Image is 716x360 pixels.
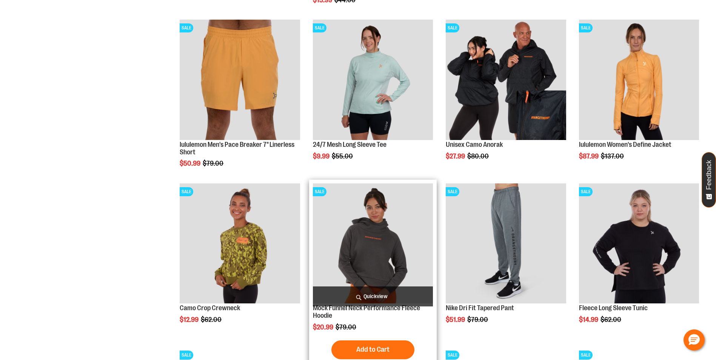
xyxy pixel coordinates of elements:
[176,180,303,343] div: product
[203,160,225,167] span: $79.00
[579,304,648,312] a: Fleece Long Sleeve Tunic
[180,20,300,141] a: Product image for lululemon Pace Breaker Short 7in LinerlessSALE
[313,23,326,32] span: SALE
[356,345,390,354] span: Add to Cart
[180,304,240,312] a: Camo Crop Crewneck
[467,152,490,160] span: $80.00
[601,316,622,323] span: $62.00
[313,183,433,305] a: Product image for Mock Funnel Neck Performance Fleece HoodieSALE
[180,183,300,305] a: Product image for Camo Crop CrewneckSALE
[446,351,459,360] span: SALE
[579,183,699,305] a: Product image for Fleece Long Sleeve TunicSALE
[442,16,570,179] div: product
[176,16,303,186] div: product
[446,20,566,140] img: Product image for Unisex Camo Anorak
[332,152,354,160] span: $55.00
[579,316,599,323] span: $14.99
[575,180,703,343] div: product
[180,141,294,156] a: lululemon Men's Pace Breaker 7" Linerless Short
[446,187,459,196] span: SALE
[180,351,193,360] span: SALE
[446,183,566,305] a: Product image for Nike Dri Fit Tapered PantSALE
[313,141,386,148] a: 24/7 Mesh Long Sleeve Tee
[313,152,331,160] span: $9.99
[313,20,433,141] a: 24/7 Mesh Long Sleeve TeeSALE
[180,20,300,140] img: Product image for lululemon Pace Breaker Short 7in Linerless
[446,183,566,303] img: Product image for Nike Dri Fit Tapered Pant
[180,160,202,167] span: $50.99
[313,304,420,319] a: Mock Funnel Neck Performance Fleece Hoodie
[180,23,193,32] span: SALE
[313,20,433,140] img: 24/7 Mesh Long Sleeve Tee
[313,286,433,306] a: Quickview
[442,180,570,343] div: product
[579,187,593,196] span: SALE
[180,183,300,303] img: Product image for Camo Crop Crewneck
[579,20,699,141] a: Product image for lululemon Define JacketSALE
[446,141,503,148] a: Unisex Camo Anorak
[579,20,699,140] img: Product image for lululemon Define Jacket
[336,323,357,331] span: $79.00
[579,23,593,32] span: SALE
[446,152,466,160] span: $27.99
[313,183,433,303] img: Product image for Mock Funnel Neck Performance Fleece Hoodie
[705,160,713,190] span: Feedback
[684,329,705,351] button: Hello, have a question? Let’s chat.
[446,316,466,323] span: $51.99
[702,152,716,208] button: Feedback - Show survey
[446,20,566,141] a: Product image for Unisex Camo AnorakSALE
[579,141,671,148] a: lululemon Women's Define Jacket
[446,304,514,312] a: Nike Dri Fit Tapered Pant
[331,340,414,359] button: Add to Cart
[180,187,193,196] span: SALE
[201,316,223,323] span: $62.00
[575,16,703,179] div: product
[601,152,625,160] span: $137.00
[313,187,326,196] span: SALE
[579,152,600,160] span: $87.99
[579,351,593,360] span: SALE
[579,183,699,303] img: Product image for Fleece Long Sleeve Tunic
[309,16,437,179] div: product
[313,323,334,331] span: $20.99
[180,316,200,323] span: $12.99
[467,316,489,323] span: $79.00
[446,23,459,32] span: SALE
